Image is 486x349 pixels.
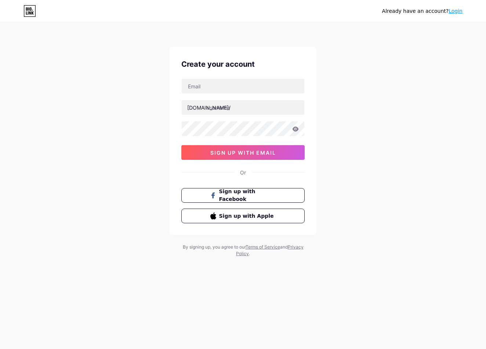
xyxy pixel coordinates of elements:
[187,104,231,111] div: [DOMAIN_NAME]/
[181,209,305,223] button: Sign up with Apple
[182,79,304,93] input: Email
[182,100,304,115] input: username
[449,8,463,14] a: Login
[246,244,280,250] a: Terms of Service
[219,212,276,220] span: Sign up with Apple
[181,188,305,203] button: Sign up with Facebook
[181,59,305,70] div: Create your account
[181,145,305,160] button: sign up with email
[210,150,276,156] span: sign up with email
[382,7,463,15] div: Already have an account?
[240,169,246,176] div: Or
[219,188,276,203] span: Sign up with Facebook
[181,244,305,257] div: By signing up, you agree to our and .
